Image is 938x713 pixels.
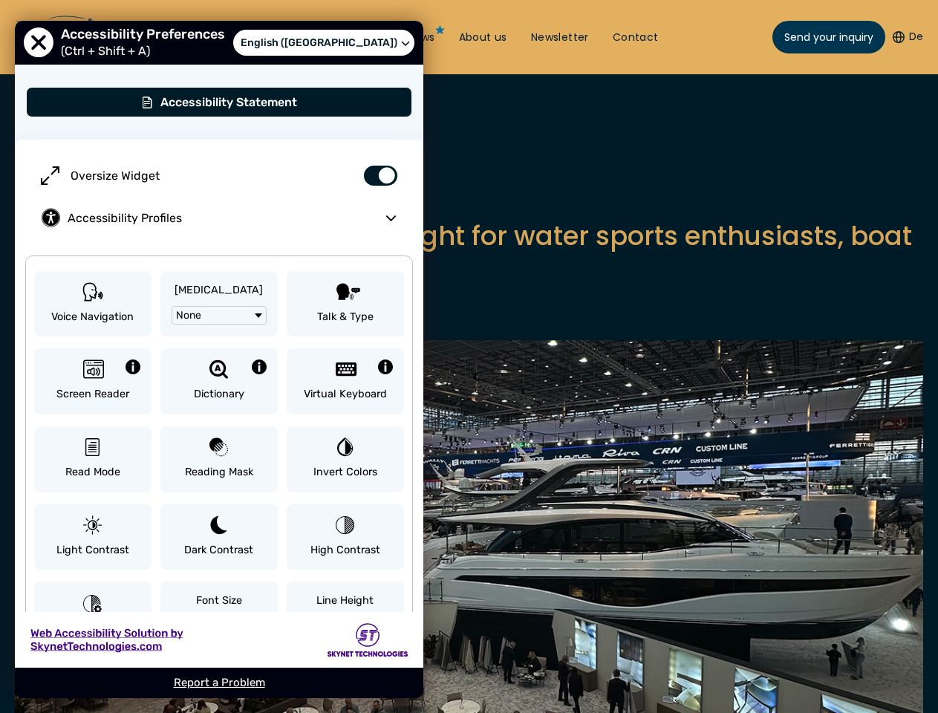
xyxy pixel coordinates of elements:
[316,593,374,609] span: Line Height
[68,211,374,225] span: Accessibility Profiles
[30,197,408,239] button: Accessibility Profiles
[459,30,507,45] a: About us
[34,271,152,337] button: Voice Navigation
[160,504,278,570] button: Dark Contrast
[287,426,404,492] button: Invert Colors
[71,169,160,183] span: Oversize Widget
[287,348,404,414] button: Virtual Keyboard
[172,306,267,325] button: None
[241,35,397,51] span: English ([GEOGRAPHIC_DATA])
[15,21,423,698] div: User Preferences
[15,221,923,281] p: Boat shows are always a highlight for water sports enthusiasts, boat owners and industry experts.
[287,504,404,570] button: High Contrast
[30,626,183,654] img: Web Accessibility Solution by Skynet Technologies
[24,28,53,58] button: Close Accessibility Preferences Menu
[893,30,923,45] button: De
[26,87,412,117] button: Accessibility Statement
[287,271,404,337] button: Talk & Type
[531,30,589,45] a: Newsletter
[15,612,423,668] a: Skynet - opens in new tab
[34,582,152,650] button: Smart Contrast
[15,149,923,186] h1: Boat shows 2025
[327,623,408,657] img: Skynet
[34,504,152,570] button: Light Contrast
[176,309,201,322] span: None
[160,426,278,492] button: Reading Mask
[196,593,242,609] span: Font Size
[61,26,232,42] span: Accessibility Preferences
[233,30,414,56] a: Select Language
[160,95,297,109] span: Accessibility Statement
[175,282,263,299] span: [MEDICAL_DATA]
[34,348,152,414] button: Screen Reader
[160,348,278,414] button: Dictionary
[613,30,659,45] a: Contact
[61,44,157,58] span: (Ctrl + Shift + A)
[772,21,885,53] a: Send your inquiry
[371,30,435,45] a: Yacht News
[174,676,265,689] a: Report a Problem - opens in new tab
[784,30,873,45] span: Send your inquiry
[34,426,152,492] button: Read Mode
